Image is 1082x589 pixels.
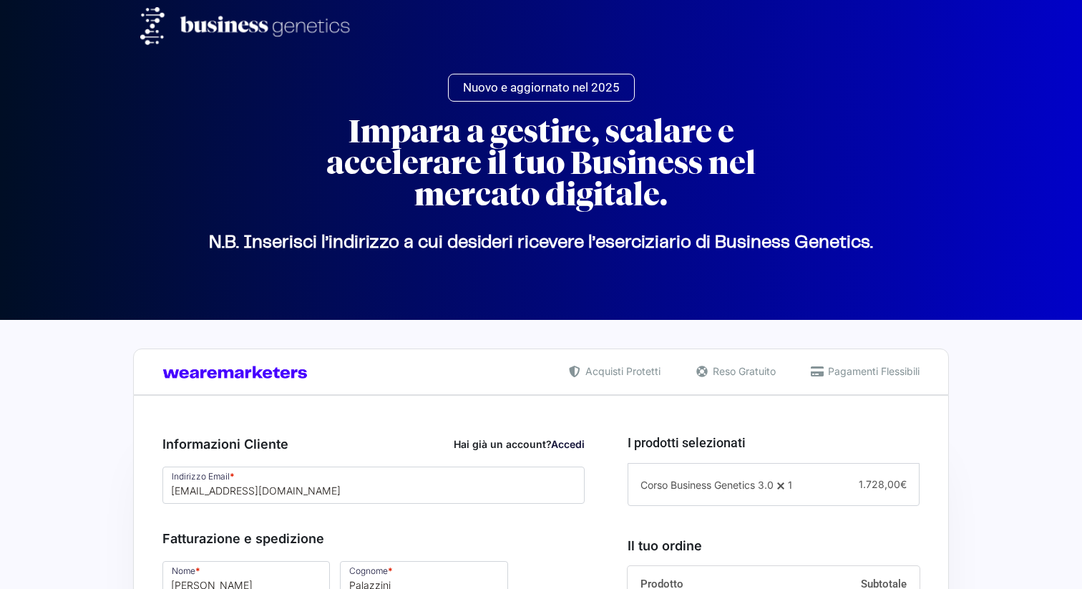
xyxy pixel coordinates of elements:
span: Nuovo e aggiornato nel 2025 [463,82,620,94]
input: Indirizzo Email * [162,467,585,504]
a: Nuovo e aggiornato nel 2025 [448,74,635,102]
span: 1 [788,479,792,491]
h3: Informazioni Cliente [162,434,585,454]
span: Pagamenti Flessibili [824,364,920,379]
h3: Il tuo ordine [628,536,920,555]
span: 1.728,00 [859,478,907,490]
span: Acquisti Protetti [582,364,661,379]
a: Accedi [551,438,585,450]
span: € [900,478,907,490]
h3: I prodotti selezionati [628,433,920,452]
span: Corso Business Genetics 3.0 [640,479,774,491]
div: Hai già un account? [454,437,585,452]
h2: Impara a gestire, scalare e accelerare il tuo Business nel mercato digitale. [283,116,799,210]
h3: Fatturazione e spedizione [162,529,585,548]
span: Reso Gratuito [709,364,776,379]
